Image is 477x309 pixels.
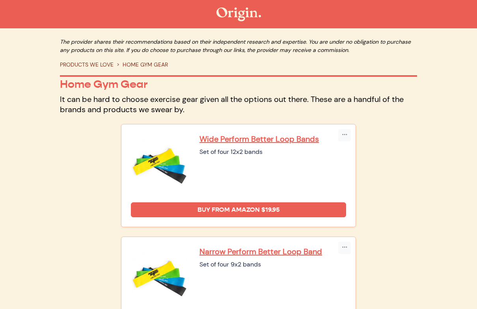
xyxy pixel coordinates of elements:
img: The Origin Shop [216,7,261,21]
a: Buy from Amazon $19.95 [131,202,346,217]
a: Wide Perform Better Loop Bands [199,134,346,144]
li: HOME GYM GEAR [114,61,168,69]
a: Narrow Perform Better Loop Band [199,246,346,257]
img: Narrow Perform Better Loop Band [131,246,190,305]
div: Set of four 12x2 bands [199,147,346,157]
div: Set of four 9x2 bands [199,260,346,269]
p: The provider shares their recommendations based on their independent research and expertise. You ... [60,38,417,54]
p: Home Gym Gear [60,78,417,91]
a: PRODUCTS WE LOVE [60,61,114,68]
img: Wide Perform Better Loop Bands [131,134,190,193]
p: It can be hard to choose exercise gear given all the options out there. These are a handful of th... [60,94,417,115]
